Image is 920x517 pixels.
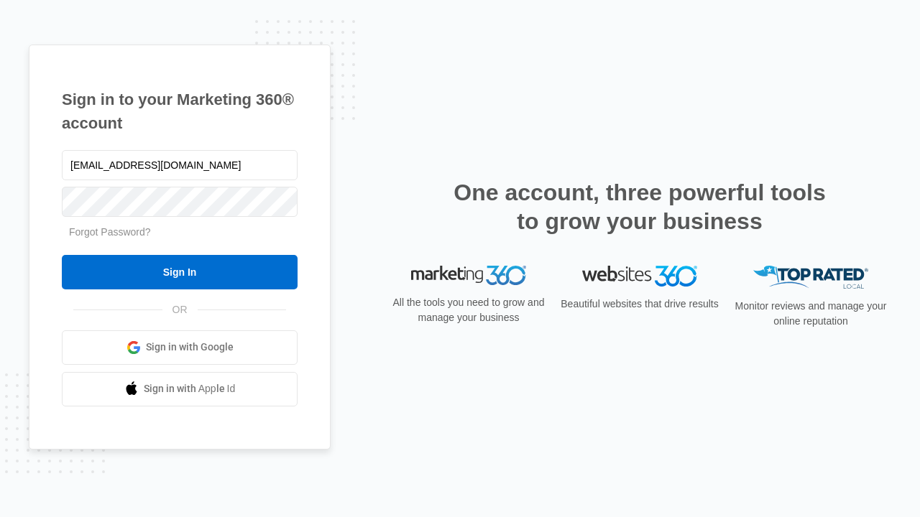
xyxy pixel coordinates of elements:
[62,150,298,180] input: Email
[69,226,151,238] a: Forgot Password?
[753,266,868,289] img: Top Rated Local
[559,297,720,312] p: Beautiful websites that drive results
[62,330,298,365] a: Sign in with Google
[62,255,298,289] input: Sign In
[411,266,526,286] img: Marketing 360
[62,372,298,406] a: Sign in with Apple Id
[582,266,697,287] img: Websites 360
[146,340,234,355] span: Sign in with Google
[144,381,236,396] span: Sign in with Apple Id
[449,178,830,236] h2: One account, three powerful tools to grow your business
[162,302,198,317] span: OR
[388,295,549,325] p: All the tools you need to grow and manage your business
[730,299,891,329] p: Monitor reviews and manage your online reputation
[62,88,298,135] h1: Sign in to your Marketing 360® account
